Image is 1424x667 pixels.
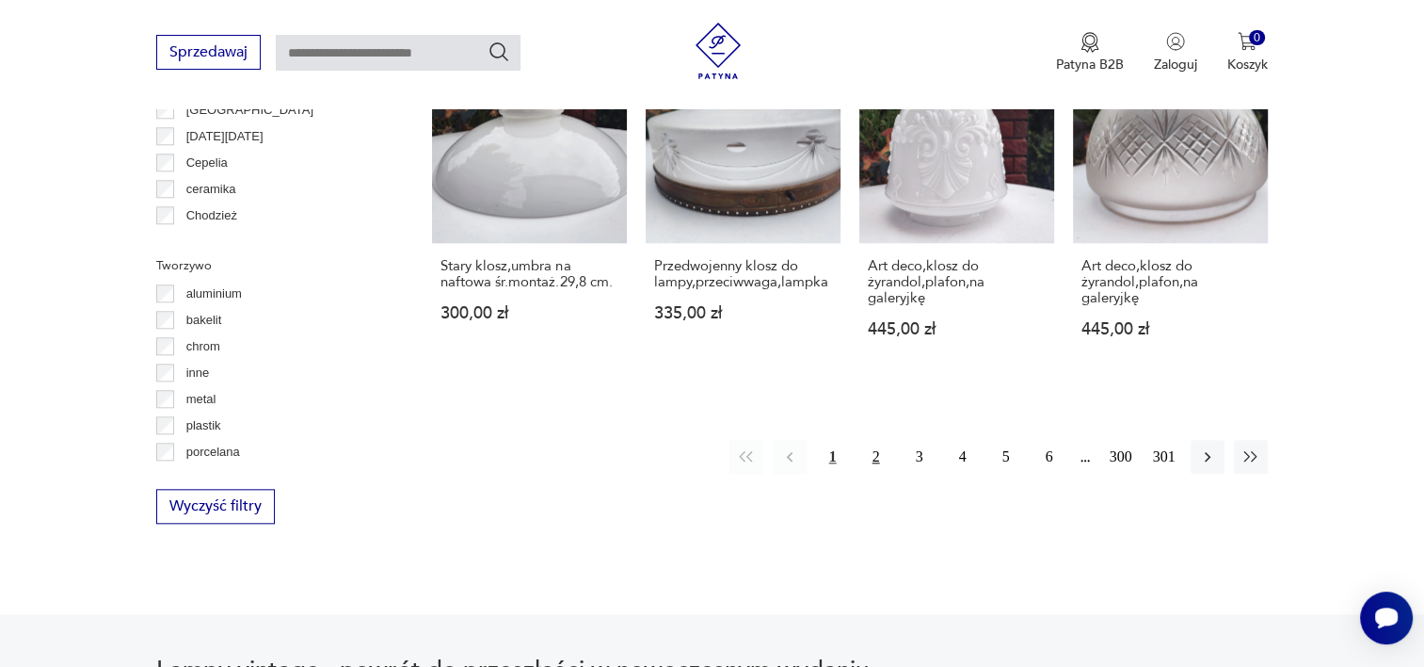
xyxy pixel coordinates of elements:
[654,258,832,290] h3: Przedwojenny klosz do lampy,przeciwwaga,lampka
[1249,30,1265,46] div: 0
[186,310,222,331] p: bakelit
[1080,32,1099,53] img: Ikona medalu
[440,258,618,290] h3: Stary klosz,umbra na naftowa śr.montaż.29,8 cm.
[186,284,242,304] p: aluminium
[1056,32,1124,73] button: Patyna B2B
[654,305,832,321] p: 335,00 zł
[186,415,221,436] p: plastik
[186,363,210,383] p: inne
[868,321,1046,337] p: 445,00 zł
[186,442,240,463] p: porcelana
[989,440,1023,474] button: 5
[156,35,261,70] button: Sprzedawaj
[186,336,220,357] p: chrom
[1056,56,1124,73] p: Patyna B2B
[186,232,233,252] p: Ćmielów
[156,255,387,276] p: Tworzywo
[816,440,850,474] button: 1
[946,440,980,474] button: 4
[1227,56,1268,73] p: Koszyk
[1104,440,1138,474] button: 300
[1081,321,1259,337] p: 445,00 zł
[1073,48,1268,374] a: Art deco,klosz do żyrandol,plafon,na galeryjkęArt deco,klosz do żyrandol,plafon,na galeryjkę445,0...
[1227,32,1268,73] button: 0Koszyk
[186,126,264,147] p: [DATE][DATE]
[1032,440,1066,474] button: 6
[1056,32,1124,73] a: Ikona medaluPatyna B2B
[1081,258,1259,306] h3: Art deco,klosz do żyrandol,plafon,na galeryjkę
[1154,56,1197,73] p: Zaloguj
[432,48,627,374] a: Stary klosz,umbra na naftowa śr.montaż.29,8 cm.Stary klosz,umbra na naftowa śr.montaż.29,8 cm.300...
[868,258,1046,306] h3: Art deco,klosz do żyrandol,plafon,na galeryjkę
[156,47,261,60] a: Sprzedawaj
[690,23,746,79] img: Patyna - sklep z meblami i dekoracjami vintage
[1360,592,1413,644] iframe: Smartsupp widget button
[1238,32,1256,51] img: Ikona koszyka
[186,205,237,226] p: Chodzież
[1154,32,1197,73] button: Zaloguj
[859,48,1054,374] a: Art deco,klosz do żyrandol,plafon,na galeryjkęArt deco,klosz do żyrandol,plafon,na galeryjkę445,0...
[859,440,893,474] button: 2
[903,440,936,474] button: 3
[156,489,275,524] button: Wyczyść filtry
[186,468,226,489] p: porcelit
[186,153,228,173] p: Cepelia
[186,179,236,200] p: ceramika
[186,389,216,410] p: metal
[1166,32,1185,51] img: Ikonka użytkownika
[440,305,618,321] p: 300,00 zł
[488,41,510,63] button: Szukaj
[1147,440,1181,474] button: 301
[186,100,313,121] p: [GEOGRAPHIC_DATA]
[646,48,840,374] a: Przedwojenny klosz do lampy,przeciwwaga,lampkaPrzedwojenny klosz do lampy,przeciwwaga,lampka335,0...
